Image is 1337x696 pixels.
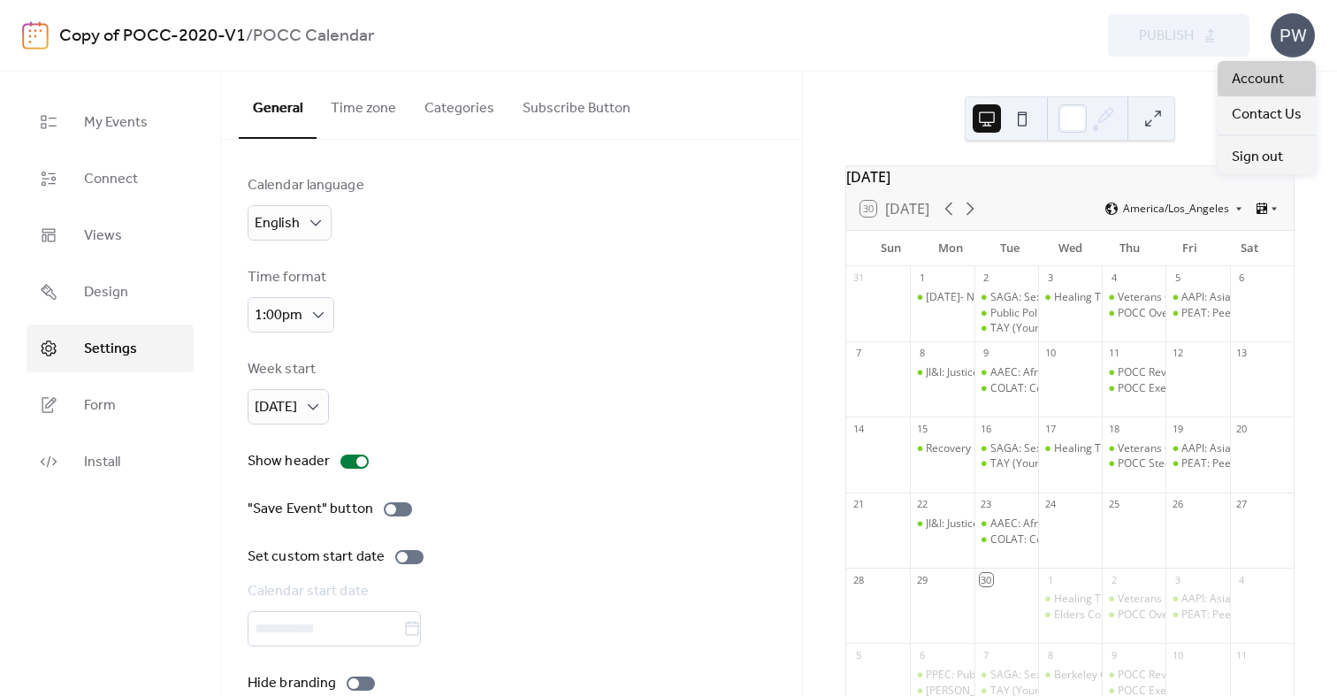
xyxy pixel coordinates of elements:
[1043,498,1057,511] div: 24
[915,648,928,662] div: 6
[974,516,1038,532] div: AAEC: African American Empowerment Committee 10am-12pm
[990,668,1234,683] div: SAGA: Sexuality and Gender Alliance 10am-12pm
[1054,441,1248,456] div: Healing Trauma Committee 12pm-2pm
[1043,272,1057,285] div: 3
[27,268,194,316] a: Design
[852,648,865,662] div: 5
[1107,422,1120,435] div: 18
[1118,290,1282,305] div: Veterans Committee 10am-12pm
[1218,61,1316,96] a: Account
[1102,306,1165,321] div: POCC Oversight Committee 12:30pm-2pm
[27,438,194,486] a: Install
[1118,381,1325,396] div: POCC Executive Committee 12:30pm-3pm
[1102,456,1165,471] div: POCC Steering Committee 12:30pm-3:30pm
[852,573,865,586] div: 28
[1102,365,1165,380] div: POCC Review Committee 10am-12pm
[852,272,865,285] div: 31
[1043,573,1057,586] div: 1
[1118,365,1303,380] div: POCC Review Committee 10am-12pm
[1038,441,1102,456] div: Healing Trauma Committee 12pm-2pm
[1165,290,1229,305] div: AAPI: Asian American & Pacific Islander Committee 10am-12pm
[974,290,1038,305] div: SAGA: Sexuality and Gender Alliance 10am-12pm
[1102,668,1165,683] div: POCC Review Committee 10am-12pm
[1054,290,1248,305] div: Healing Trauma Committee 12pm-2pm
[1165,306,1229,321] div: PEAT: Peer Employment Advisory Taskforce 10am-12pm
[981,231,1041,266] div: Tue
[974,321,1038,336] div: TAY (Young Adult) Committee 12pm-2pm
[1171,573,1184,586] div: 3
[921,231,981,266] div: Mon
[1107,498,1120,511] div: 25
[1219,231,1280,266] div: Sat
[84,339,137,360] span: Settings
[239,72,317,139] button: General
[915,272,928,285] div: 1
[1165,456,1229,471] div: PEAT: Peer Employment Advisory Taskforce 10am-12pm
[1235,498,1249,511] div: 27
[253,19,374,53] b: POCC Calendar
[84,282,128,303] span: Design
[915,498,928,511] div: 22
[860,231,921,266] div: Sun
[84,112,148,134] span: My Events
[974,441,1038,456] div: SAGA: Sexuality and Gender Alliance 10am-12pm
[1118,668,1303,683] div: POCC Review Committee 10am-12pm
[1235,422,1249,435] div: 20
[1165,441,1229,456] div: AAPI: Asian American & Pacific Islander Committee 10am-12pm
[926,365,1144,380] div: JI&I: Justice Involved & Impacted 10am-12pm
[926,441,1124,456] div: Recovery Month: Speak Up For Recovery
[915,422,928,435] div: 15
[910,290,974,305] div: Labor Day- No POCC Committee Meetings
[910,441,974,456] div: Recovery Month: Speak Up For Recovery
[1171,648,1184,662] div: 10
[1038,668,1102,683] div: Berkeley Chapter 10am-12pm
[1043,648,1057,662] div: 8
[84,452,120,473] span: Install
[910,668,974,683] div: PPEC: Public Policy & Education Committee 12pm-2pm
[852,347,865,360] div: 7
[910,516,974,532] div: JI&I: Justice Involved & Impacted 10am-12pm
[59,19,246,53] a: Copy of POCC-2020-V1
[910,365,974,380] div: JI&I: Justice Involved & Impacted 10am-12pm
[1160,231,1220,266] div: Fri
[1171,347,1184,360] div: 12
[1038,592,1102,607] div: Healing Trauma Committee 12pm-2pm
[248,547,385,568] div: Set custom start date
[1038,290,1102,305] div: Healing Trauma Committee 12pm-2pm
[410,72,508,137] button: Categories
[1118,456,1334,471] div: POCC Steering Committee 12:30pm-3:30pm
[974,668,1038,683] div: SAGA: Sexuality and Gender Alliance 10am-12pm
[27,155,194,203] a: Connect
[1232,69,1284,90] span: Account
[980,272,993,285] div: 2
[84,169,138,190] span: Connect
[974,381,1038,396] div: COLAT: Committee of Latinos 5pm-7pm
[980,422,993,435] div: 16
[990,381,1266,396] div: COLAT: Committee of [DEMOGRAPHIC_DATA] 5pm-7pm
[1118,441,1282,456] div: Veterans Committee 10am-12pm
[1171,272,1184,285] div: 5
[926,290,1118,305] div: [DATE]- No POCC Committee Meetings
[1102,608,1165,623] div: POCC Oversight Committee 12:30pm-2pm
[1271,13,1315,57] div: PW
[1107,573,1120,586] div: 2
[255,302,302,329] span: 1:00pm
[1107,347,1120,360] div: 11
[990,290,1234,305] div: SAGA: Sexuality and Gender Alliance 10am-12pm
[255,394,297,421] span: [DATE]
[1123,203,1229,214] span: America/Los_Angeles
[248,581,772,602] div: Calendar start date
[1118,306,1326,321] div: POCC Oversight Committee 12:30pm-2pm
[980,498,993,511] div: 23
[990,516,1304,532] div: AAEC: African American Empowerment Committee 10am-12pm
[1235,648,1249,662] div: 11
[255,210,300,237] span: English
[852,422,865,435] div: 14
[974,532,1038,547] div: COLAT: Committee of Latinos 5pm-7pm
[1235,347,1249,360] div: 13
[1232,147,1283,168] span: Sign out
[1054,668,1203,683] div: Berkeley Chapter 10am-12pm
[926,668,1193,683] div: PPEC: Public Policy & Education Committee 12pm-2pm
[1054,592,1248,607] div: Healing Trauma Committee 12pm-2pm
[1235,573,1249,586] div: 4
